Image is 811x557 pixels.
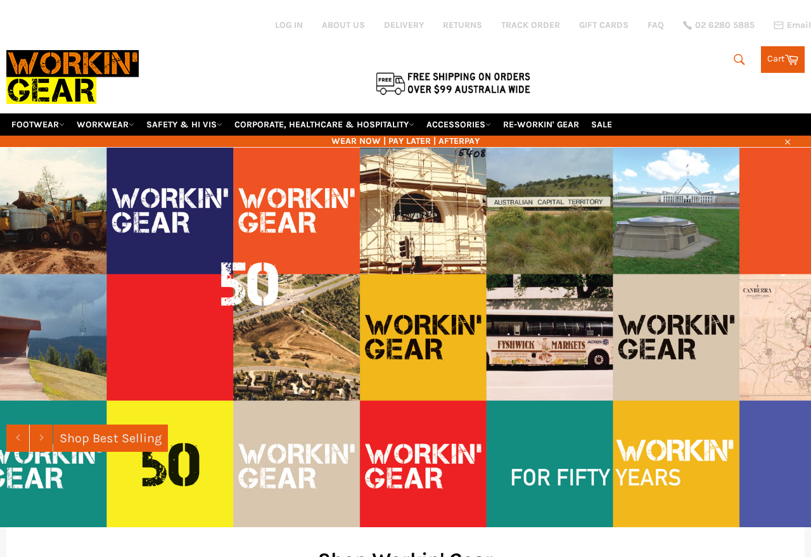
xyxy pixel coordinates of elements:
span: Email [787,21,811,30]
a: FAQ [648,19,664,31]
a: Cart [761,46,805,73]
a: Log in [275,20,303,30]
span: WEAR NOW | PAY LATER | AFTERPAY [6,135,805,147]
img: Workin Gear leaders in Workwear, Safety Boots, PPE, Uniforms. Australia's No.1 in Workwear [6,41,139,113]
a: WORKWEAR [72,113,139,136]
a: RE-WORKIN' GEAR [498,113,584,136]
a: DELIVERY [384,19,424,31]
span: 02 6280 5885 [695,21,755,30]
a: Email [774,20,811,30]
a: RETURNS [443,19,482,31]
img: Flat $9.95 shipping Australia wide [374,70,532,96]
a: SAFETY & HI VIS [141,113,227,136]
a: SALE [586,113,617,136]
a: TRACK ORDER [501,19,560,31]
a: CORPORATE, HEALTHCARE & HOSPITALITY [229,113,419,136]
a: ACCESSORIES [421,113,496,136]
a: FOOTWEAR [6,113,70,136]
a: Shop Best Selling [53,425,168,452]
a: 02 6280 5885 [683,21,755,30]
a: ABOUT US [322,19,365,31]
a: GIFT CARDS [579,19,629,31]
